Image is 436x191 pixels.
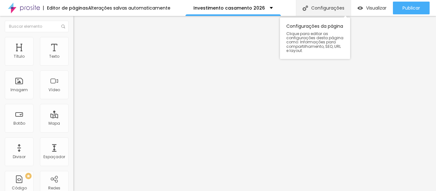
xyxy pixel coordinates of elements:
font: Imagem [11,87,28,92]
img: Ícone [303,5,308,11]
img: Ícone [61,25,65,28]
font: Publicar [402,5,420,11]
font: Visualizar [366,5,387,11]
font: Divisor [13,154,26,159]
img: view-1.svg [357,5,363,11]
iframe: Editor [73,16,436,191]
font: Vídeo [49,87,60,92]
font: Texto [49,54,59,59]
font: Espaçador [43,154,65,159]
button: Publicar [393,2,430,14]
font: Botão [13,121,25,126]
font: Configurações [311,5,344,11]
font: Investimento casamento 2026 [193,5,265,11]
font: Configurações da página [286,23,343,29]
font: Clique para editar as configurações desta página como: Informações para compartilhamento, SEO, UR... [286,31,343,53]
input: Buscar elemento [5,21,69,32]
font: Mapa [49,121,60,126]
font: Alterações salvas automaticamente [88,5,170,11]
font: Título [14,54,25,59]
font: Editor de páginas [47,5,88,11]
button: Visualizar [351,2,393,14]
